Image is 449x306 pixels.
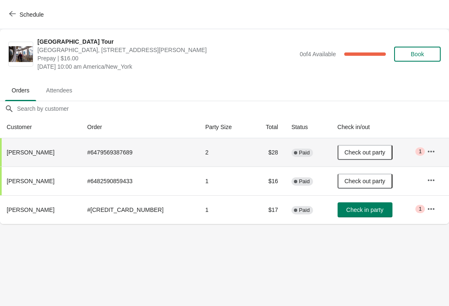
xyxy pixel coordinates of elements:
td: # 6482590859433 [81,167,199,195]
span: Check out party [345,178,385,184]
td: 2 [199,138,251,167]
th: Check in/out [331,116,421,138]
button: Book [394,47,441,62]
td: # [CREDIT_CARD_NUMBER] [81,195,199,224]
input: Search by customer [17,101,449,116]
span: Orders [5,83,36,98]
span: 0 of 4 Available [300,51,336,57]
td: 1 [199,195,251,224]
span: Book [411,51,424,57]
td: $28 [251,138,285,167]
span: Attendees [39,83,79,98]
th: Total [251,116,285,138]
span: 1 [419,148,422,155]
span: Check in party [346,206,383,213]
button: Check out party [338,174,392,189]
span: Schedule [20,11,44,18]
span: 1 [419,206,422,212]
span: Prepay | $16.00 [37,54,296,62]
button: Schedule [4,7,50,22]
th: Party Size [199,116,251,138]
span: Check out party [345,149,385,156]
th: Order [81,116,199,138]
td: $16 [251,167,285,195]
span: [PERSON_NAME] [7,206,54,213]
span: Paid [299,207,310,214]
th: Status [285,116,331,138]
span: [GEOGRAPHIC_DATA], [STREET_ADDRESS][PERSON_NAME] [37,46,296,54]
button: Check out party [338,145,392,160]
span: [GEOGRAPHIC_DATA] Tour [37,37,296,46]
td: # 6479569387689 [81,138,199,167]
td: $17 [251,195,285,224]
span: Paid [299,149,310,156]
span: [PERSON_NAME] [7,149,54,156]
button: Check in party [338,202,392,217]
span: Paid [299,178,310,185]
img: City Hall Tower Tour [9,46,33,62]
td: 1 [199,167,251,195]
span: [DATE] 10:00 am America/New_York [37,62,296,71]
span: [PERSON_NAME] [7,178,54,184]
